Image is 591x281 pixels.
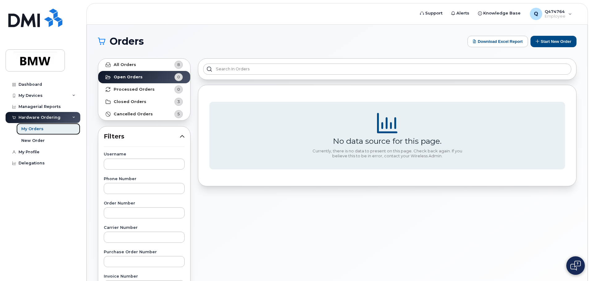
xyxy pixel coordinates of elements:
strong: Closed Orders [114,99,146,104]
button: Start New Order [530,36,576,47]
span: 3 [177,99,180,105]
span: 0 [177,86,180,92]
a: Closed Orders3 [98,96,190,108]
a: All Orders8 [98,59,190,71]
label: Order Number [104,201,185,205]
span: 5 [177,111,180,117]
label: Phone Number [104,177,185,181]
span: 0 [177,74,180,80]
span: 8 [177,62,180,68]
label: Purchase Order Number [104,250,185,254]
strong: All Orders [114,62,136,67]
span: Filters [104,132,180,141]
img: Open chat [570,261,581,271]
strong: Cancelled Orders [114,112,153,117]
strong: Processed Orders [114,87,155,92]
span: Orders [110,37,144,46]
label: Invoice Number [104,275,185,279]
a: Processed Orders0 [98,83,190,96]
a: Cancelled Orders5 [98,108,190,120]
button: Download Excel Report [467,36,528,47]
label: Username [104,152,185,156]
label: Carrier Number [104,226,185,230]
div: Currently, there is no data to present on this page. Check back again. If you believe this to be ... [310,149,464,158]
strong: Open Orders [114,75,143,80]
a: Open Orders0 [98,71,190,83]
input: Search in orders [203,64,571,75]
div: No data source for this page. [333,136,442,146]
